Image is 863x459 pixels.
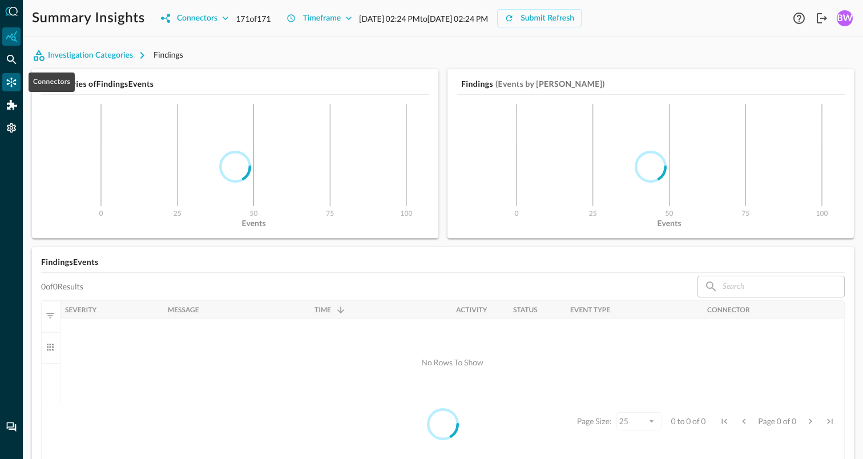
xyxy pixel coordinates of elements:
[154,9,236,27] button: Connectors
[521,11,574,26] div: Submit Refresh
[837,10,853,26] div: BW
[2,119,21,137] div: Settings
[359,13,488,25] p: [DATE] 02:24 PM to [DATE] 02:24 PM
[29,73,75,92] div: Connectors
[2,73,21,91] div: Connectors
[2,27,21,46] div: Summary Insights
[236,13,271,25] p: 171 of 171
[2,50,21,69] div: Federated Search
[154,50,183,59] span: Findings
[41,281,83,292] p: 0 of 0 Results
[2,418,21,436] div: Chat
[3,96,21,114] div: Addons
[461,78,493,90] h5: Findings
[495,78,605,90] h5: (Events by [PERSON_NAME])
[46,78,429,90] h5: Categories of Findings Events
[32,9,145,27] h1: Summary Insights
[177,11,217,26] div: Connectors
[303,11,341,26] div: Timeframe
[497,9,582,27] button: Submit Refresh
[41,256,845,268] h5: Findings Events
[813,9,831,27] button: Logout
[723,276,818,297] input: Search
[790,9,808,27] button: Help
[32,46,154,65] button: Investigation Categories
[280,9,359,27] button: Timeframe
